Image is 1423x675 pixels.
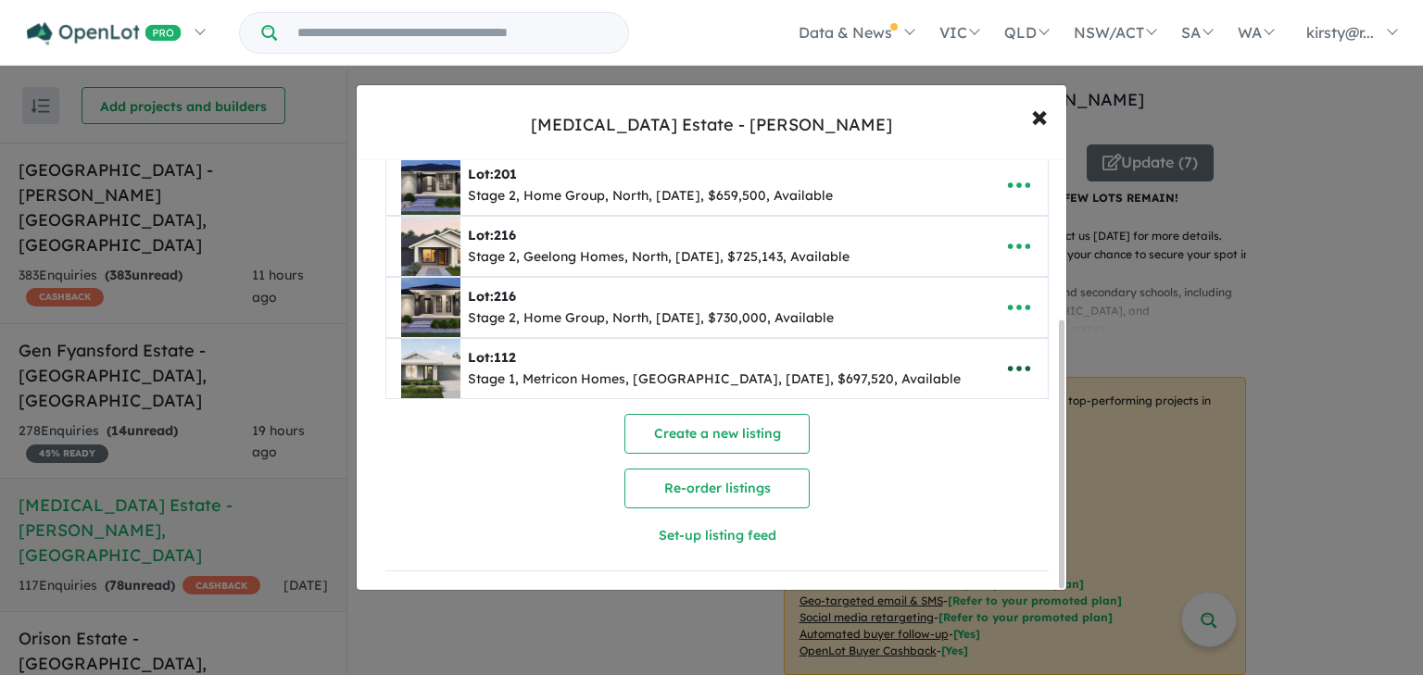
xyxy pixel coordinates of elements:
[468,185,833,207] div: Stage 2, Home Group, North, [DATE], $659,500, Available
[468,227,516,244] b: Lot:
[624,414,810,454] button: Create a new listing
[468,307,834,330] div: Stage 2, Home Group, North, [DATE], $730,000, Available
[27,22,182,45] img: Openlot PRO Logo White
[468,166,517,182] b: Lot:
[624,469,810,508] button: Re-order listings
[531,113,892,137] div: [MEDICAL_DATA] Estate - [PERSON_NAME]
[468,369,961,391] div: Stage 1, Metricon Homes, [GEOGRAPHIC_DATA], [DATE], $697,520, Available
[494,227,516,244] span: 216
[468,288,516,305] b: Lot:
[551,516,883,556] button: Set-up listing feed
[494,288,516,305] span: 216
[401,278,460,337] img: Allegra%20Estate%20-%20Leopold%20-%20Lot%20216%20___1752727961.jpeg
[468,349,516,366] b: Lot:
[401,339,460,398] img: Allegra%20Estate%20-%20Leopold%20-%20Lot%20112%20___1753419934.jpeg
[494,166,517,182] span: 201
[468,246,850,269] div: Stage 2, Geelong Homes, North, [DATE], $725,143, Available
[494,349,516,366] span: 112
[401,217,460,276] img: Allegra%20Estate%20-%20Leopold%20-%20Lot%20216___1751417057.webp
[281,13,624,53] input: Try estate name, suburb, builder or developer
[1306,23,1374,42] span: kirsty@r...
[401,156,460,215] img: Allegra%20Estate%20-%20Leopold%20-%20Lot%20201___1752727802.jpeg
[1031,95,1048,135] span: ×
